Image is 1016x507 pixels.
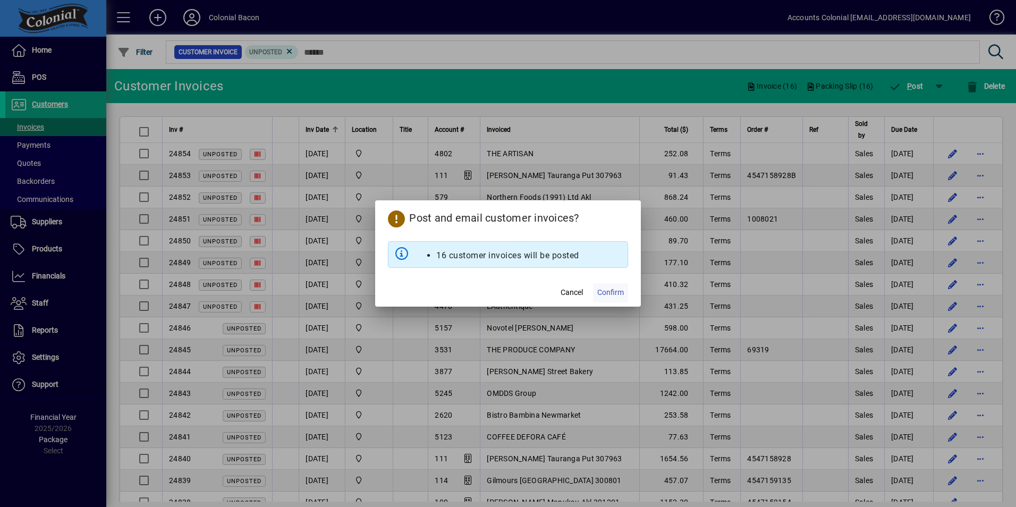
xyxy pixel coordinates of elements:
span: Cancel [561,287,583,298]
li: 16 customer invoices will be posted [436,249,579,262]
button: Confirm [593,283,628,302]
button: Cancel [555,283,589,302]
span: Confirm [597,287,624,298]
h2: Post and email customer invoices? [375,200,641,232]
